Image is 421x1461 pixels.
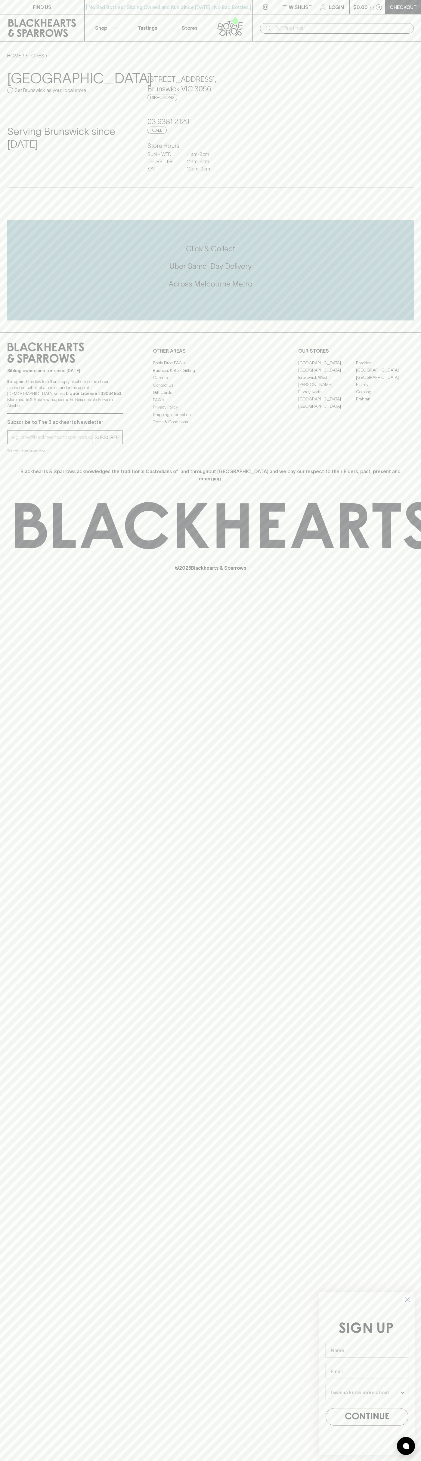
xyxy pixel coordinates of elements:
[313,1286,421,1461] div: FLYOUT Form
[331,1385,400,1400] input: I wanna know more about...
[7,368,123,374] p: Sibling owned and run since [DATE]
[138,24,157,32] p: Tastings
[187,158,217,165] p: 11am - 9pm
[153,367,268,374] a: Business & Bulk Gifting
[85,14,127,41] button: Shop
[33,4,51,11] p: FIND US
[126,14,169,41] a: Tastings
[147,151,178,158] p: SUN - WED
[7,418,123,426] p: Subscribe to The Blackhearts Newsletter
[298,381,356,388] a: [PERSON_NAME]
[298,388,356,395] a: Fitzroy North
[7,261,414,271] h5: Uber Same-Day Delivery
[153,396,268,403] a: FAQ's
[153,347,268,354] p: OTHER AREAS
[147,141,273,151] h6: Store Hours
[298,403,356,410] a: [GEOGRAPHIC_DATA]
[356,388,414,395] a: Geelong
[92,431,122,444] button: SUBSCRIBE
[353,4,368,11] p: $0.00
[356,359,414,366] a: Braddon
[356,395,414,403] a: Prahran
[147,75,273,94] h5: [STREET_ADDRESS] , Brunswick VIC 3056
[7,70,133,87] h3: [GEOGRAPHIC_DATA]
[147,127,167,134] a: Call
[298,366,356,374] a: [GEOGRAPHIC_DATA]
[403,1443,409,1449] img: bubble-icon
[7,378,123,409] p: It is against the law to sell or supply alcohol to, or to obtain alcohol on behalf of a person un...
[356,381,414,388] a: Fitzroy
[66,391,121,396] strong: Liquor License #32064953
[147,165,178,172] p: SAT
[7,220,414,320] div: Call to action block
[7,447,123,453] p: We will never spam you
[147,117,273,127] h5: 03 9381 2129
[153,360,268,367] a: Bottle Drop FAQ's
[298,395,356,403] a: [GEOGRAPHIC_DATA]
[7,53,21,58] a: HOME
[153,418,268,426] a: Terms & Conditions
[390,4,417,11] p: Checkout
[326,1364,408,1379] input: Email
[153,389,268,396] a: Gift Cards
[298,374,356,381] a: Brunswick West
[378,5,380,9] p: 0
[169,14,211,41] a: Stores
[400,1385,406,1400] button: Show Options
[289,4,312,11] p: Wishlist
[7,125,133,151] h4: Serving Brunswick since [DATE]
[274,23,409,33] input: Try "Pinot noir"
[187,165,217,172] p: 10am - 9pm
[153,411,268,418] a: Shipping Information
[326,1408,408,1426] button: CONTINUE
[326,1343,408,1358] input: Name
[7,244,414,254] h5: Click & Collect
[182,24,197,32] p: Stores
[356,366,414,374] a: [GEOGRAPHIC_DATA]
[95,434,120,441] p: SUBSCRIBE
[95,24,107,32] p: Shop
[153,381,268,389] a: Contact Us
[26,53,44,58] a: STORES
[12,468,409,482] p: Blackhearts & Sparrows acknowledges the traditional Custodians of land throughout [GEOGRAPHIC_DAT...
[339,1322,394,1336] span: SIGN UP
[15,87,86,94] p: Set Brunswick as your local store
[153,374,268,381] a: Careers
[187,151,217,158] p: 11am - 8pm
[298,347,414,354] p: OUR STORES
[356,374,414,381] a: [GEOGRAPHIC_DATA]
[147,94,177,101] a: Directions
[153,404,268,411] a: Privacy Policy
[12,433,92,442] input: e.g. jane@blackheartsandsparrows.com.au
[402,1294,413,1305] button: Close dialog
[298,359,356,366] a: [GEOGRAPHIC_DATA]
[329,4,344,11] p: Login
[7,279,414,289] h5: Across Melbourne Metro
[147,158,178,165] p: THURS - FRI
